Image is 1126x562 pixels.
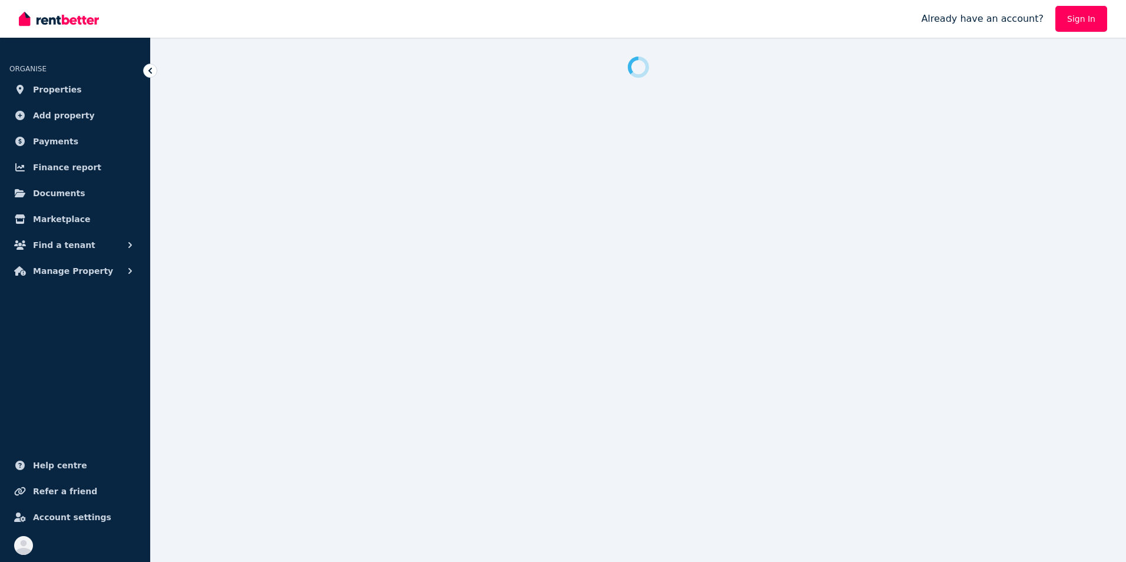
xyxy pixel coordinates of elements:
span: Account settings [33,510,111,524]
a: Marketplace [9,207,141,231]
span: Find a tenant [33,238,95,252]
a: Sign In [1055,6,1107,32]
a: Account settings [9,505,141,529]
a: Properties [9,78,141,101]
button: Manage Property [9,259,141,283]
span: Documents [33,186,85,200]
span: Add property [33,108,95,123]
a: Refer a friend [9,480,141,503]
span: ORGANISE [9,65,47,73]
span: Properties [33,82,82,97]
span: Refer a friend [33,484,97,498]
span: Help centre [33,458,87,472]
span: Already have an account? [921,12,1044,26]
img: RentBetter [19,10,99,28]
a: Documents [9,181,141,205]
a: Payments [9,130,141,153]
a: Finance report [9,156,141,179]
a: Add property [9,104,141,127]
button: Find a tenant [9,233,141,257]
span: Manage Property [33,264,113,278]
span: Marketplace [33,212,90,226]
a: Help centre [9,454,141,477]
span: Finance report [33,160,101,174]
span: Payments [33,134,78,148]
